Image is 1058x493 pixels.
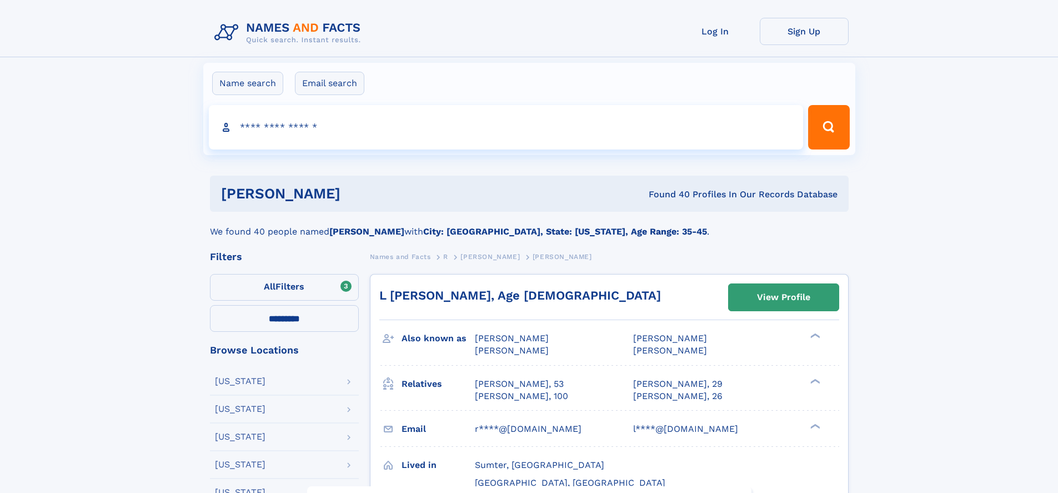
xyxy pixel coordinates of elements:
[210,252,359,262] div: Filters
[210,212,849,238] div: We found 40 people named with .
[443,253,448,261] span: R
[443,250,448,263] a: R
[209,105,804,150] input: search input
[760,18,849,45] a: Sign Up
[808,377,821,385] div: ❯
[402,375,475,394] h3: Relatives
[808,105,849,150] button: Search Button
[221,187,495,201] h1: [PERSON_NAME]
[494,188,838,201] div: Found 40 Profiles In Our Records Database
[671,18,760,45] a: Log In
[210,345,359,355] div: Browse Locations
[402,329,475,348] h3: Also known as
[210,18,370,48] img: Logo Names and Facts
[633,378,723,390] a: [PERSON_NAME], 29
[264,281,275,292] span: All
[475,390,568,402] a: [PERSON_NAME], 100
[212,72,283,95] label: Name search
[475,345,549,356] span: [PERSON_NAME]
[402,420,475,439] h3: Email
[808,332,821,340] div: ❯
[533,253,592,261] span: [PERSON_NAME]
[210,274,359,301] label: Filters
[475,460,604,470] span: Sumter, [GEOGRAPHIC_DATA]
[460,253,520,261] span: [PERSON_NAME]
[370,250,431,263] a: Names and Facts
[633,333,707,343] span: [PERSON_NAME]
[423,226,707,237] b: City: [GEOGRAPHIC_DATA], State: [US_STATE], Age Range: 35-45
[379,288,661,302] a: L [PERSON_NAME], Age [DEMOGRAPHIC_DATA]
[475,477,665,488] span: [GEOGRAPHIC_DATA], [GEOGRAPHIC_DATA]
[215,460,265,469] div: [US_STATE]
[215,432,265,441] div: [US_STATE]
[633,345,707,356] span: [PERSON_NAME]
[729,284,839,311] a: View Profile
[757,285,810,310] div: View Profile
[295,72,364,95] label: Email search
[808,422,821,430] div: ❯
[460,250,520,263] a: [PERSON_NAME]
[475,378,564,390] a: [PERSON_NAME], 53
[329,226,404,237] b: [PERSON_NAME]
[402,456,475,475] h3: Lived in
[475,333,549,343] span: [PERSON_NAME]
[215,405,265,414] div: [US_STATE]
[215,377,265,386] div: [US_STATE]
[633,390,723,402] a: [PERSON_NAME], 26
